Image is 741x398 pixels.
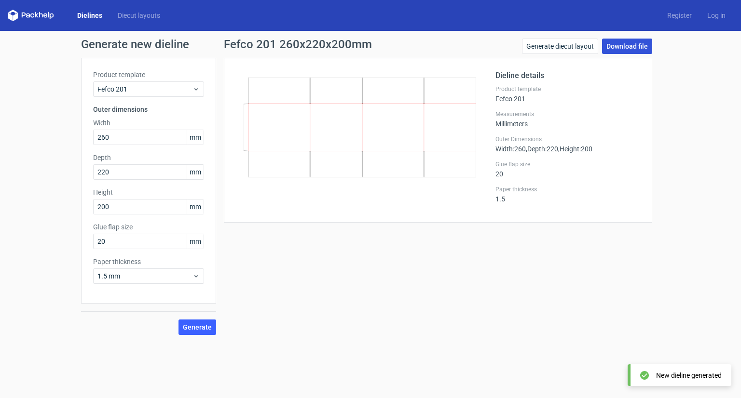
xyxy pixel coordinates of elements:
div: New dieline generated [656,371,722,380]
div: 1.5 [495,186,640,203]
a: Log in [700,11,733,20]
span: Fefco 201 [97,84,192,94]
span: , Height : 200 [558,145,592,153]
label: Product template [495,85,640,93]
span: mm [187,199,204,214]
label: Paper thickness [93,257,204,266]
a: Dielines [69,11,110,20]
div: 20 [495,160,640,178]
span: , Depth : 220 [526,145,558,153]
label: Height [93,187,204,197]
div: Fefco 201 [495,85,640,103]
a: Download file [602,39,652,54]
h3: Outer dimensions [93,105,204,114]
label: Depth [93,153,204,162]
span: Width : 260 [495,145,526,153]
label: Measurements [495,110,640,118]
a: Register [659,11,700,20]
button: Generate [178,319,216,335]
span: 1.5 mm [97,271,192,281]
h2: Dieline details [495,70,640,81]
div: Millimeters [495,110,640,128]
a: Generate diecut layout [522,39,598,54]
label: Product template [93,70,204,80]
span: Generate [183,324,212,331]
label: Width [93,118,204,128]
span: mm [187,165,204,179]
label: Glue flap size [93,222,204,232]
label: Outer Dimensions [495,135,640,143]
h1: Generate new dieline [81,39,660,50]
label: Glue flap size [495,160,640,168]
h1: Fefco 201 260x220x200mm [224,39,372,50]
label: Paper thickness [495,186,640,193]
a: Diecut layouts [110,11,168,20]
span: mm [187,130,204,145]
span: mm [187,234,204,249]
